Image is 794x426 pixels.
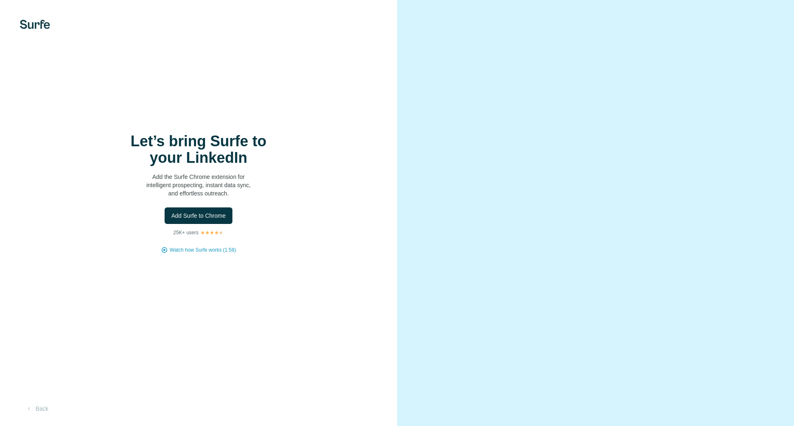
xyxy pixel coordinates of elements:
[20,20,50,29] img: Surfe's logo
[20,401,54,416] button: Back
[173,229,198,236] p: 25K+ users
[116,173,281,198] p: Add the Surfe Chrome extension for intelligent prospecting, instant data sync, and effortless out...
[171,212,226,220] span: Add Surfe to Chrome
[116,133,281,166] h1: Let’s bring Surfe to your LinkedIn
[165,207,232,224] button: Add Surfe to Chrome
[170,246,236,254] button: Watch how Surfe works (1:58)
[200,230,224,235] img: Rating Stars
